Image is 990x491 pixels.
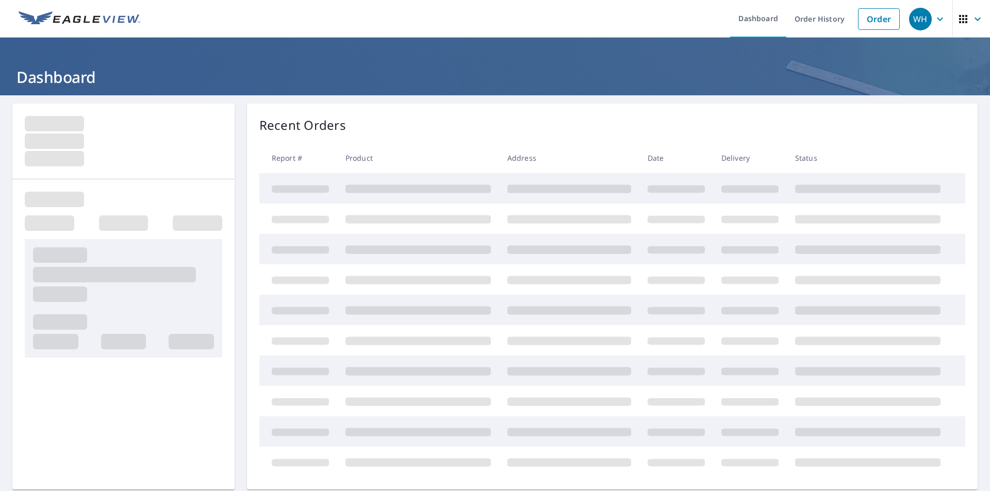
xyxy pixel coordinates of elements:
th: Delivery [713,143,787,173]
a: Order [858,8,900,30]
th: Date [639,143,713,173]
div: WH [909,8,932,30]
th: Product [337,143,499,173]
th: Status [787,143,949,173]
p: Recent Orders [259,116,346,134]
th: Address [499,143,639,173]
img: EV Logo [19,11,140,27]
h1: Dashboard [12,66,978,88]
th: Report # [259,143,337,173]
